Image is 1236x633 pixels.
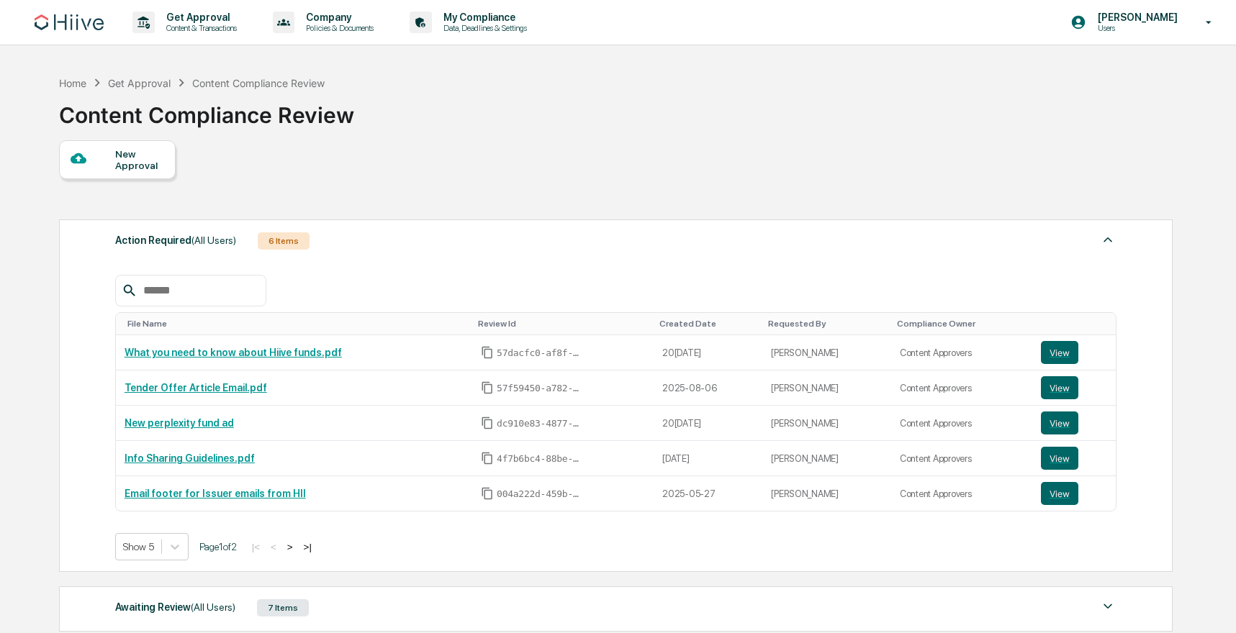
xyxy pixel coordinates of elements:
[59,77,86,89] div: Home
[891,476,1032,511] td: Content Approvers
[497,418,583,429] span: dc910e83-4877-4103-b15e-bf87db00f614
[497,453,583,465] span: 4f7b6bc4-88be-4ca2-a522-de18f03e4b40
[191,601,235,613] span: (All Users)
[257,599,309,616] div: 7 Items
[654,441,762,476] td: [DATE]
[497,488,583,500] span: 004a222d-459b-435f-b787-6a02d38831b8
[248,541,264,553] button: |<
[762,406,891,441] td: [PERSON_NAME]
[294,23,381,33] p: Policies & Documents
[654,406,762,441] td: 20[DATE]
[299,541,316,553] button: >|
[125,347,342,358] a: What you need to know about Hiive funds.pdf
[1041,411,1107,434] a: View
[497,347,583,359] span: 57dacfc0-af8f-40ac-b1d4-848c6e3b2a1b
[1041,447,1107,470] a: View
[192,77,325,89] div: Content Compliance Review
[768,319,885,329] div: Toggle SortBy
[481,416,494,429] span: Copy Id
[654,335,762,370] td: 20[DATE]
[1044,319,1110,329] div: Toggle SortBy
[266,541,281,553] button: <
[762,335,891,370] td: [PERSON_NAME]
[1041,376,1078,399] button: View
[1041,482,1107,505] a: View
[283,541,297,553] button: >
[155,12,244,23] p: Get Approval
[59,91,354,128] div: Content Compliance Review
[115,148,163,171] div: New Approval
[654,476,762,511] td: 2025-05-27
[1041,341,1078,364] button: View
[35,14,104,30] img: logo
[762,476,891,511] td: [PERSON_NAME]
[891,335,1032,370] td: Content Approvers
[125,452,255,464] a: Info Sharing Guidelines.pdf
[1041,482,1078,505] button: View
[891,406,1032,441] td: Content Approvers
[258,232,310,250] div: 6 Items
[1086,23,1185,33] p: Users
[1041,447,1078,470] button: View
[1086,12,1185,23] p: [PERSON_NAME]
[1041,411,1078,434] button: View
[654,370,762,406] td: 2025-08-06
[891,441,1032,476] td: Content Approvers
[762,441,891,476] td: [PERSON_NAME]
[478,319,648,329] div: Toggle SortBy
[108,77,171,89] div: Get Approval
[481,487,494,500] span: Copy Id
[481,346,494,359] span: Copy Id
[497,383,583,394] span: 57f59450-a782-4865-ac16-a45fae92c464
[125,488,306,499] a: Email footer for Issuer emails from HII
[115,231,236,250] div: Action Required
[481,381,494,394] span: Copy Id
[115,598,235,616] div: Awaiting Review
[1041,341,1107,364] a: View
[125,417,234,429] a: New perplexity fund ad
[659,319,757,329] div: Toggle SortBy
[199,541,237,552] span: Page 1 of 2
[1041,376,1107,399] a: View
[481,452,494,465] span: Copy Id
[1099,598,1117,615] img: caret
[155,23,244,33] p: Content & Transactions
[294,12,381,23] p: Company
[897,319,1027,329] div: Toggle SortBy
[432,23,534,33] p: Data, Deadlines & Settings
[191,234,236,246] span: (All Users)
[1099,231,1117,248] img: caret
[432,12,534,23] p: My Compliance
[125,382,267,393] a: Tender Offer Article Email.pdf
[762,370,891,406] td: [PERSON_NAME]
[891,370,1032,406] td: Content Approvers
[127,319,466,329] div: Toggle SortBy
